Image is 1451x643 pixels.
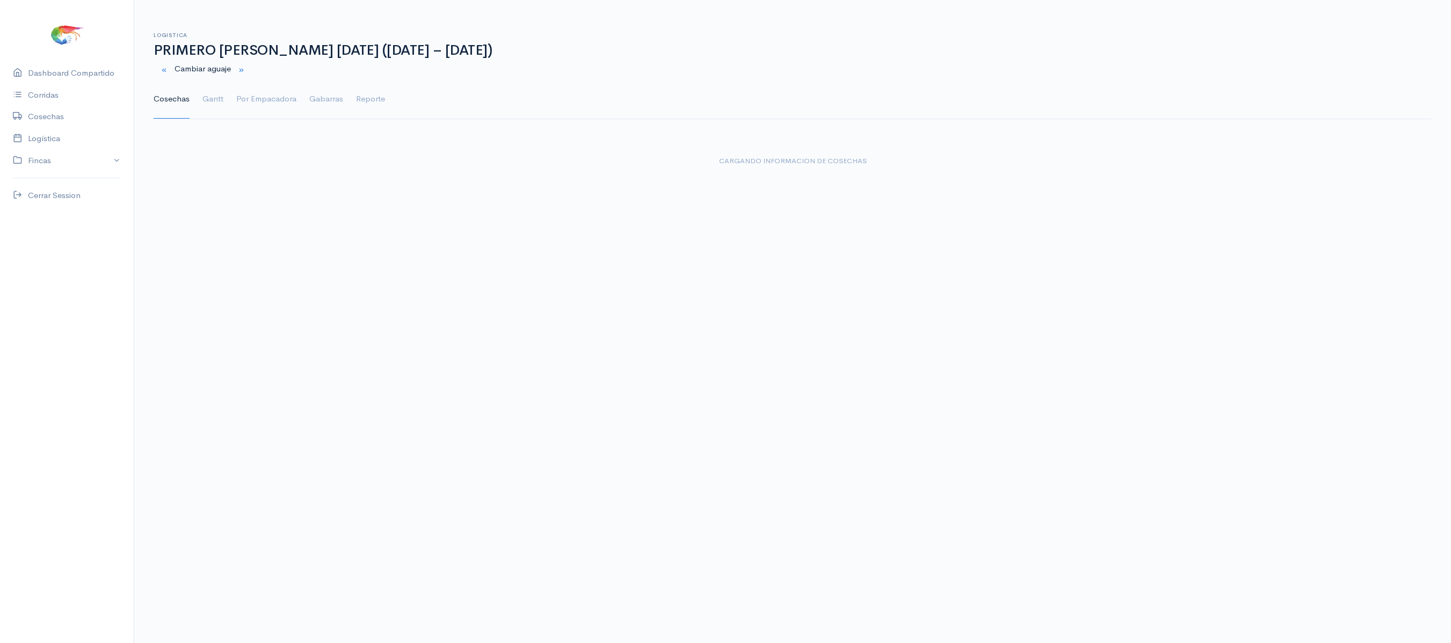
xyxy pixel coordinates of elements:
[236,80,296,119] a: Por Empacadora
[356,80,385,119] a: Reporte
[147,59,1438,81] div: Cambiar aguaje
[309,80,343,119] a: Gabarras
[154,156,1432,166] div: Cargando informacion de cosechas
[154,43,1432,59] h1: PRIMERO [PERSON_NAME] [DATE] ([DATE] – [DATE])
[154,80,190,119] a: Cosechas
[154,32,1432,38] h6: Logistica
[202,80,223,119] a: Gantt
